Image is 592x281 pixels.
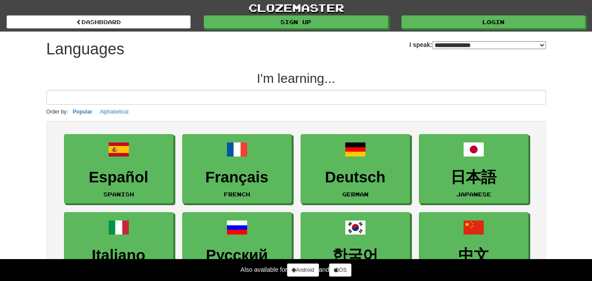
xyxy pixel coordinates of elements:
select: I speak: [432,41,546,49]
a: 日本語Japanese [419,134,528,204]
small: Spanish [103,191,134,197]
label: I speak: [409,40,546,49]
a: iOS [329,263,351,277]
h3: Deutsch [305,169,405,186]
a: Login [401,15,585,28]
small: German [342,191,369,197]
small: Order by: [46,109,68,115]
a: EspañolSpanish [64,134,174,204]
a: dashboard [7,15,191,28]
a: FrançaisFrench [182,134,292,204]
h3: Italiano [69,247,169,264]
button: Alphabetical [97,107,131,117]
h3: 日本語 [424,169,524,186]
h1: Languages [46,40,124,58]
h3: Español [69,169,169,186]
a: Sign up [204,15,388,28]
a: DeutschGerman [301,134,410,204]
h2: I'm learning... [46,71,546,85]
small: Japanese [456,191,491,197]
button: Popular [70,107,95,117]
h3: 한국어 [305,247,405,264]
small: French [224,191,250,197]
a: Android [287,263,319,277]
h3: 中文 [424,247,524,264]
h3: Français [187,169,287,186]
h3: Русский [187,247,287,264]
